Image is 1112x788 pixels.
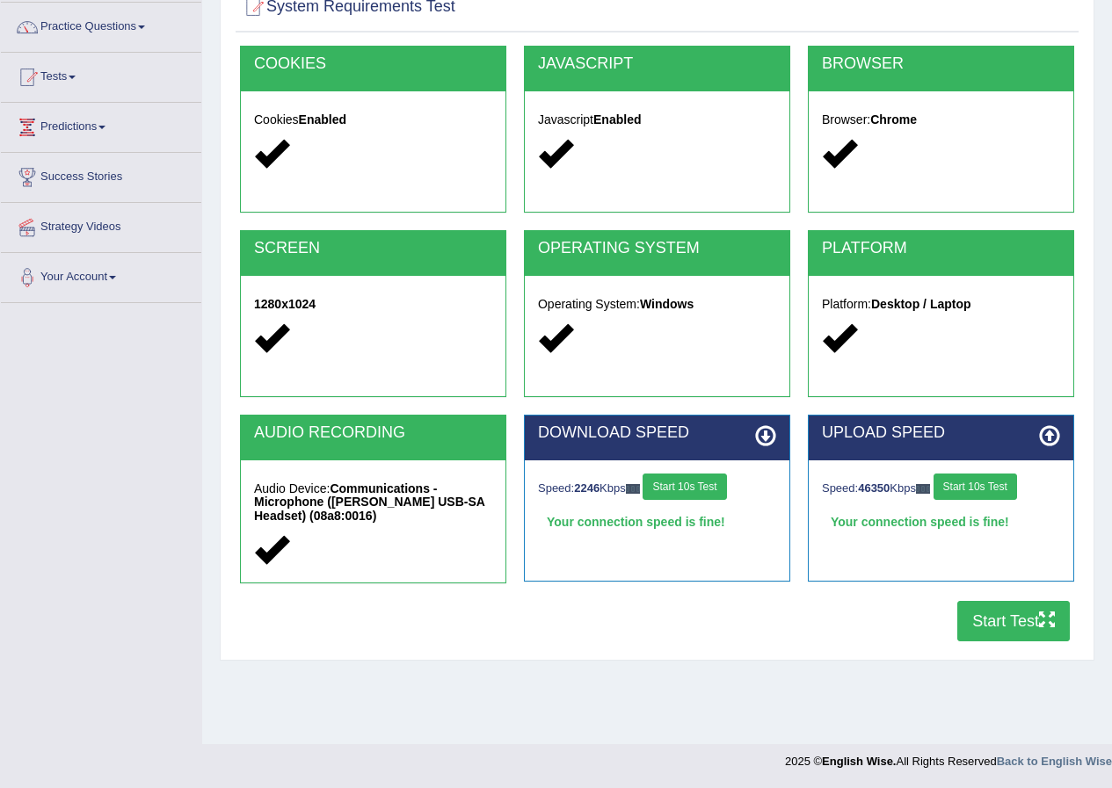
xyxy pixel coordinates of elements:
[822,474,1060,504] div: Speed: Kbps
[593,112,641,127] strong: Enabled
[1,103,201,147] a: Predictions
[934,474,1017,500] button: Start 10s Test
[1,153,201,197] a: Success Stories
[254,424,492,442] h2: AUDIO RECORDING
[822,113,1060,127] h5: Browser:
[1,253,201,297] a: Your Account
[538,55,776,73] h2: JAVASCRIPT
[822,55,1060,73] h2: BROWSER
[538,474,776,504] div: Speed: Kbps
[916,484,930,494] img: ajax-loader-fb-connection.gif
[643,474,726,500] button: Start 10s Test
[822,509,1060,535] div: Your connection speed is fine!
[254,113,492,127] h5: Cookies
[1,203,201,247] a: Strategy Videos
[957,601,1070,641] button: Start Test
[574,481,600,495] strong: 2246
[538,298,776,311] h5: Operating System:
[640,297,694,311] strong: Windows
[254,297,316,311] strong: 1280x1024
[538,240,776,257] h2: OPERATING SYSTEM
[858,481,890,495] strong: 46350
[538,424,776,442] h2: DOWNLOAD SPEED
[870,112,917,127] strong: Chrome
[785,744,1112,770] div: 2025 © All Rights Reserved
[997,755,1112,768] a: Back to English Wise
[871,297,971,311] strong: Desktop / Laptop
[822,298,1060,311] h5: Platform:
[254,240,492,257] h2: SCREEN
[538,509,776,535] div: Your connection speed is fine!
[822,424,1060,442] h2: UPLOAD SPEED
[254,482,492,523] h5: Audio Device:
[254,55,492,73] h2: COOKIES
[1,53,201,97] a: Tests
[822,240,1060,257] h2: PLATFORM
[626,484,640,494] img: ajax-loader-fb-connection.gif
[822,755,896,768] strong: English Wise.
[1,3,201,47] a: Practice Questions
[299,112,346,127] strong: Enabled
[538,113,776,127] h5: Javascript
[254,481,484,523] strong: Communications - Microphone ([PERSON_NAME] USB-SA Headset) (08a8:0016)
